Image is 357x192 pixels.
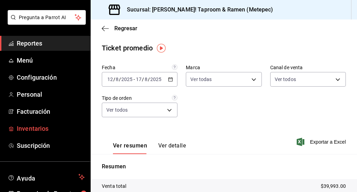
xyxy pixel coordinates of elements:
[114,25,137,32] span: Regresar
[102,43,153,53] div: Ticket promedio
[5,19,86,26] a: Pregunta a Parrot AI
[113,142,147,154] button: Ver resumen
[119,77,121,82] span: /
[158,142,186,154] button: Ver detalle
[172,64,177,70] svg: Información delimitada a máximo 62 días.
[113,142,186,154] div: navigation tabs
[144,77,148,82] input: --
[102,96,177,101] label: Tipo de orden
[102,183,126,190] p: Venta total
[275,76,296,83] span: Ver todos
[17,107,85,116] span: Facturación
[102,25,137,32] button: Regresar
[172,95,177,101] svg: Todas las órdenes contabilizan 1 comensal a excepción de órdenes de mesa con comensales obligator...
[298,138,346,146] button: Exportar a Excel
[148,77,150,82] span: /
[121,6,273,14] h3: Sucursal: [PERSON_NAME]! Taproom & Ramen (Metepec)
[17,39,85,48] span: Reportes
[186,65,261,70] label: Marca
[17,124,85,133] span: Inventarios
[134,77,135,82] span: -
[17,173,76,181] span: Ayuda
[8,10,86,25] button: Pregunta a Parrot AI
[17,73,85,82] span: Configuración
[121,77,133,82] input: ----
[157,44,166,53] img: Tooltip marker
[113,77,115,82] span: /
[136,77,142,82] input: --
[270,65,346,70] label: Canal de venta
[102,162,346,171] p: Resumen
[17,56,85,65] span: Menú
[321,183,346,190] p: $39,993.00
[19,14,75,21] span: Pregunta a Parrot AI
[106,106,128,113] span: Ver todos
[142,77,144,82] span: /
[190,76,212,83] span: Ver todas
[115,77,119,82] input: --
[102,65,177,70] label: Fecha
[107,77,113,82] input: --
[17,141,85,150] span: Suscripción
[150,77,162,82] input: ----
[17,90,85,99] span: Personal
